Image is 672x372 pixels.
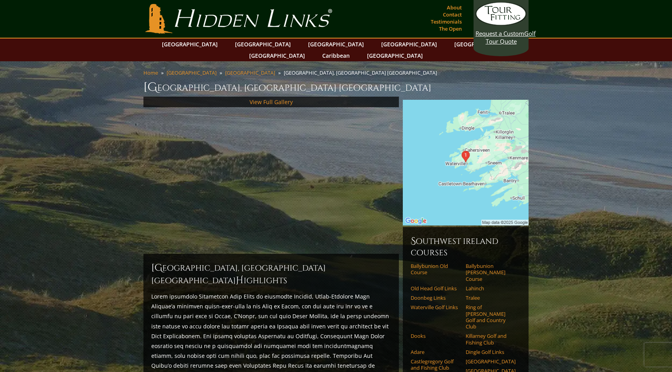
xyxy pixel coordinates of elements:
a: Request a CustomGolf Tour Quote [476,2,527,45]
a: Castlegregory Golf and Fishing Club [411,358,461,371]
a: Lahinch [466,285,516,291]
a: Ring of [PERSON_NAME] Golf and Country Club [466,304,516,330]
a: Waterville Golf Links [411,304,461,310]
span: H [236,274,244,287]
a: [GEOGRAPHIC_DATA] [167,69,217,76]
img: Google Map of Waterville Golf Links, Waterville Ireland [403,100,529,225]
a: Old Head Golf Links [411,285,461,291]
a: The Open [437,23,464,34]
a: Contact [441,9,464,20]
a: [GEOGRAPHIC_DATA] [231,38,295,50]
span: Request a Custom [476,29,524,37]
a: [GEOGRAPHIC_DATA] [158,38,222,50]
h1: [GEOGRAPHIC_DATA], [GEOGRAPHIC_DATA] [GEOGRAPHIC_DATA] [143,79,529,95]
a: [GEOGRAPHIC_DATA] [304,38,368,50]
a: Doonbeg Links [411,295,461,301]
a: Dingle Golf Links [466,349,516,355]
a: [GEOGRAPHIC_DATA] [377,38,441,50]
h6: Southwest Ireland Courses [411,235,521,258]
a: Adare [411,349,461,355]
a: Caribbean [318,50,354,61]
a: Dooks [411,333,461,339]
a: [GEOGRAPHIC_DATA] [450,38,514,50]
a: Killarney Golf and Fishing Club [466,333,516,346]
a: About [445,2,464,13]
a: [GEOGRAPHIC_DATA] [466,358,516,365]
a: Tralee [466,295,516,301]
a: [GEOGRAPHIC_DATA] [225,69,275,76]
a: Home [143,69,158,76]
a: Ballybunion Old Course [411,263,461,276]
a: [GEOGRAPHIC_DATA] [363,50,427,61]
h2: [GEOGRAPHIC_DATA], [GEOGRAPHIC_DATA] [GEOGRAPHIC_DATA] ighlights [151,262,391,287]
a: View Full Gallery [250,98,293,106]
a: Ballybunion [PERSON_NAME] Course [466,263,516,282]
a: [GEOGRAPHIC_DATA] [245,50,309,61]
a: Testimonials [429,16,464,27]
li: [GEOGRAPHIC_DATA], [GEOGRAPHIC_DATA] [GEOGRAPHIC_DATA] [284,69,440,76]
